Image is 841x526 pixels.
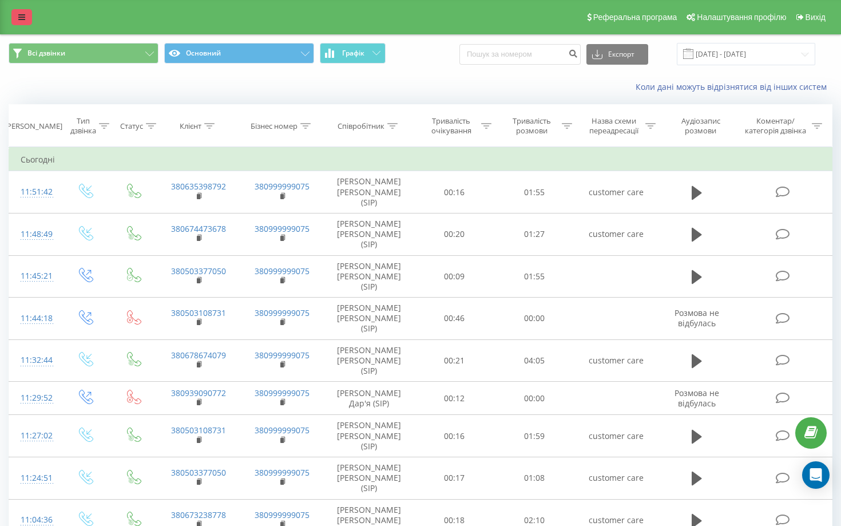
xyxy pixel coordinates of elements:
[21,181,49,203] div: 11:51:42
[171,307,226,318] a: 380503108731
[425,116,479,136] div: Тривалість очікування
[586,44,648,65] button: Експорт
[669,116,733,136] div: Аудіозапис розмови
[21,307,49,330] div: 11:44:18
[574,339,658,382] td: customer care
[120,121,143,131] div: Статус
[320,43,386,64] button: Графік
[171,223,226,234] a: 380674473678
[342,49,364,57] span: Графік
[505,116,559,136] div: Тривалість розмови
[255,387,310,398] a: 380999999075
[414,415,494,457] td: 00:16
[574,171,658,213] td: customer care
[255,509,310,520] a: 380999999075
[802,461,830,489] div: Open Intercom Messenger
[171,181,226,192] a: 380635398792
[414,339,494,382] td: 00:21
[324,298,414,340] td: [PERSON_NAME] [PERSON_NAME] (SIP)
[675,307,719,329] span: Розмова не відбулась
[494,213,574,255] td: 01:27
[171,387,226,398] a: 380939090772
[574,457,658,499] td: customer care
[70,116,96,136] div: Тип дзвінка
[494,457,574,499] td: 01:08
[255,467,310,478] a: 380999999075
[21,265,49,287] div: 11:45:21
[9,148,832,171] td: Сьогодні
[171,425,226,436] a: 380503108731
[806,13,826,22] span: Вихід
[21,467,49,489] div: 11:24:51
[324,213,414,255] td: [PERSON_NAME] [PERSON_NAME] (SIP)
[255,223,310,234] a: 380999999075
[5,121,62,131] div: [PERSON_NAME]
[414,213,494,255] td: 00:20
[255,181,310,192] a: 380999999075
[171,509,226,520] a: 380673238778
[675,387,719,409] span: Розмова не відбулась
[494,298,574,340] td: 00:00
[164,43,314,64] button: Основний
[21,387,49,409] div: 11:29:52
[21,223,49,246] div: 11:48:49
[21,349,49,371] div: 11:32:44
[593,13,677,22] span: Реферальна програма
[494,415,574,457] td: 01:59
[324,255,414,298] td: [PERSON_NAME] [PERSON_NAME] (SIP)
[494,339,574,382] td: 04:05
[324,382,414,415] td: [PERSON_NAME] Дар'я (SIP)
[742,116,809,136] div: Коментар/категорія дзвінка
[324,457,414,499] td: [PERSON_NAME] [PERSON_NAME] (SIP)
[180,121,201,131] div: Клієнт
[414,171,494,213] td: 00:16
[494,171,574,213] td: 01:55
[414,382,494,415] td: 00:12
[414,457,494,499] td: 00:17
[255,266,310,276] a: 380999999075
[324,171,414,213] td: [PERSON_NAME] [PERSON_NAME] (SIP)
[255,307,310,318] a: 380999999075
[585,116,642,136] div: Назва схеми переадресації
[338,121,384,131] div: Співробітник
[171,467,226,478] a: 380503377050
[251,121,297,131] div: Бізнес номер
[9,43,158,64] button: Всі дзвінки
[171,266,226,276] a: 380503377050
[324,339,414,382] td: [PERSON_NAME] [PERSON_NAME] (SIP)
[574,213,658,255] td: customer care
[459,44,581,65] input: Пошук за номером
[324,415,414,457] td: [PERSON_NAME] [PERSON_NAME] (SIP)
[21,425,49,447] div: 11:27:02
[494,382,574,415] td: 00:00
[697,13,786,22] span: Налаштування профілю
[414,298,494,340] td: 00:46
[574,415,658,457] td: customer care
[171,350,226,361] a: 380678674079
[414,255,494,298] td: 00:09
[255,350,310,361] a: 380999999075
[636,81,832,92] a: Коли дані можуть відрізнятися вiд інших систем
[494,255,574,298] td: 01:55
[27,49,65,58] span: Всі дзвінки
[255,425,310,436] a: 380999999075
